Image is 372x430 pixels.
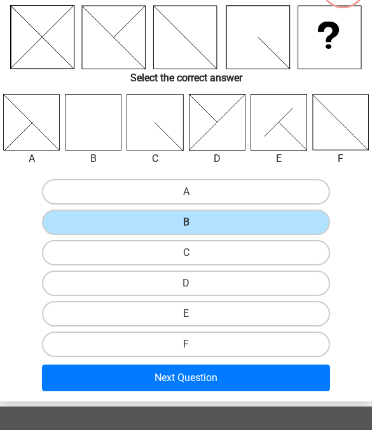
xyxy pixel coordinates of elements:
[42,210,331,235] label: B
[241,151,317,166] div: E
[42,271,331,296] label: D
[42,332,331,357] label: F
[179,151,255,166] div: D
[42,179,331,205] label: A
[55,151,131,166] div: B
[42,240,331,265] label: C
[5,69,367,84] h6: Select the correct answer
[42,365,331,391] button: Next Question
[117,151,193,166] div: C
[42,301,331,326] label: E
